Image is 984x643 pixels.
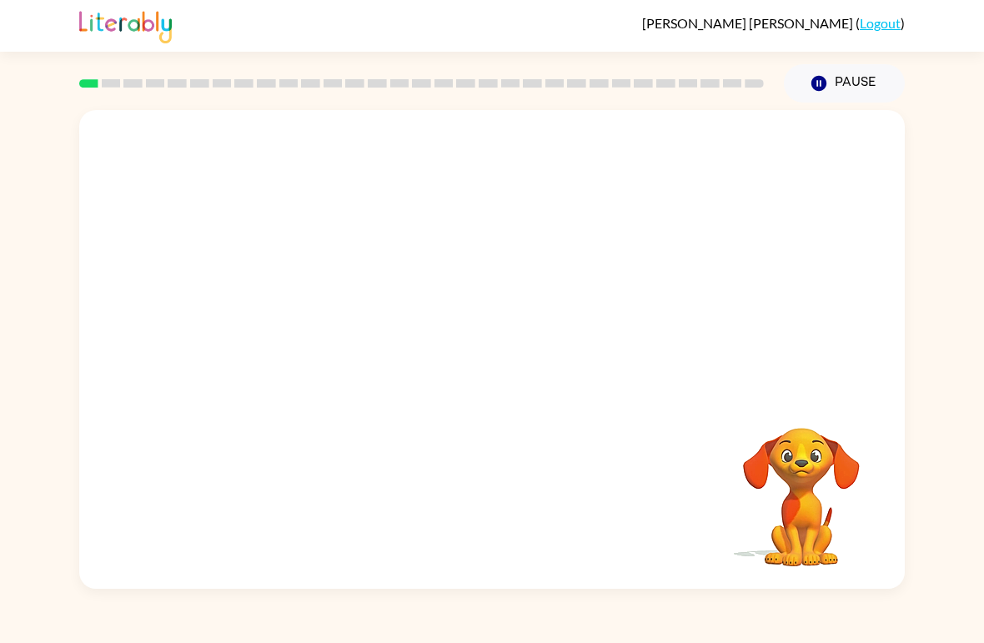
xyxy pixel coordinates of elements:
button: Pause [784,64,905,103]
a: Logout [860,15,901,31]
span: [PERSON_NAME] [PERSON_NAME] [642,15,856,31]
video: Your browser must support playing .mp4 files to use Literably. Please try using another browser. [718,402,885,569]
img: Literably [79,7,172,43]
div: ( ) [642,15,905,31]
